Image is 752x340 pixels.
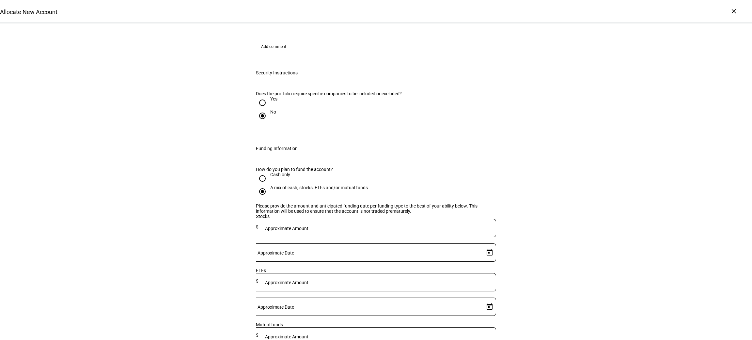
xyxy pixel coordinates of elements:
div: A mix of cash, stocks, ETFs and/or mutual funds [270,185,368,190]
button: Open calendar [483,300,496,313]
button: Add comment [256,41,291,52]
div: No [270,109,276,115]
span: $ [256,278,258,284]
div: Mutual funds [256,322,496,327]
div: × [728,6,739,16]
div: Please provide the amount and anticipated funding date per funding type to the best of your abili... [256,203,496,214]
div: Does the portfolio require specific companies to be included or excluded? [256,91,424,96]
mat-label: Approximate Date [258,304,294,310]
span: $ [256,332,258,338]
mat-label: Approximate Amount [265,334,308,339]
mat-label: Approximate Amount [265,280,308,285]
div: Cash only [270,172,290,177]
span: Add comment [261,41,286,52]
div: Yes [270,96,277,101]
span: $ [256,224,258,229]
div: How do you plan to fund the account? [256,167,496,172]
div: Stocks [256,214,496,219]
div: Security Instructions [256,70,298,75]
div: Funding Information [256,146,298,151]
mat-label: Approximate Amount [265,226,308,231]
button: Open calendar [483,246,496,259]
div: ETFs [256,268,496,273]
mat-label: Approximate Date [258,250,294,255]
